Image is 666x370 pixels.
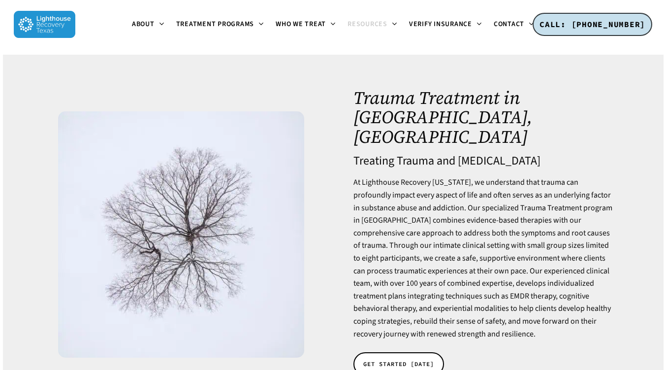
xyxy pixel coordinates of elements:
span: Verify Insurance [409,19,472,29]
span: Who We Treat [276,19,326,29]
a: CALL: [PHONE_NUMBER] [533,13,652,36]
a: Treatment Programs [170,21,270,29]
h1: Trauma Treatment in [GEOGRAPHIC_DATA], [GEOGRAPHIC_DATA] [353,88,616,147]
a: Resources [342,21,403,29]
span: GET STARTED [DATE] [363,359,434,369]
img: Lighthouse Recovery Texas [14,11,75,38]
h4: Treating Trauma and [MEDICAL_DATA] [353,155,616,168]
span: CALL: [PHONE_NUMBER] [539,19,645,29]
a: Contact [488,21,540,29]
img: aerial view over the lonely bare tree in the snowy field in winter time. [58,111,304,358]
span: Resources [348,19,387,29]
a: Who We Treat [270,21,342,29]
span: Treatment Programs [176,19,254,29]
p: At Lighthouse Recovery [US_STATE], we understand that trauma can profoundly impact every aspect o... [353,176,616,340]
span: About [132,19,155,29]
a: About [126,21,170,29]
a: Verify Insurance [403,21,488,29]
span: Contact [494,19,524,29]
